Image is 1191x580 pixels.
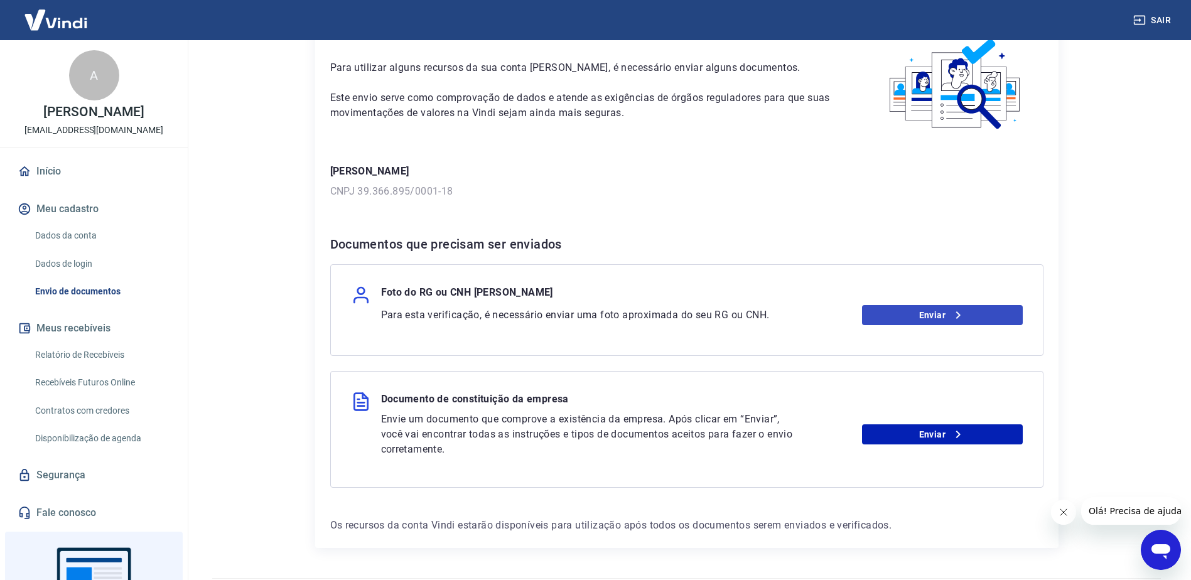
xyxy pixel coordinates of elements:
iframe: Fechar mensagem [1051,500,1076,525]
div: A [69,50,119,100]
a: Enviar [862,424,1023,444]
p: Este envio serve como comprovação de dados e atende as exigências de órgãos reguladores para que ... [330,90,838,121]
p: Documento de constituição da empresa [381,392,569,412]
iframe: Botão para abrir a janela de mensagens [1141,530,1181,570]
p: [PERSON_NAME] [43,105,144,119]
a: Envio de documentos [30,279,173,304]
p: [EMAIL_ADDRESS][DOMAIN_NAME] [24,124,163,137]
span: Olá! Precisa de ajuda? [8,9,105,19]
button: Sair [1131,9,1176,32]
img: file.3f2e98d22047474d3a157069828955b5.svg [351,392,371,412]
p: Os recursos da conta Vindi estarão disponíveis para utilização após todos os documentos serem env... [330,518,1043,533]
a: Relatório de Recebíveis [30,342,173,368]
img: Vindi [15,1,97,39]
a: Disponibilização de agenda [30,426,173,451]
p: CNPJ 39.366.895/0001-18 [330,184,1043,199]
p: Foto do RG ou CNH [PERSON_NAME] [381,285,553,305]
img: user.af206f65c40a7206969b71a29f56cfb7.svg [351,285,371,305]
a: Dados da conta [30,223,173,249]
p: [PERSON_NAME] [330,164,1043,179]
a: Dados de login [30,251,173,277]
a: Contratos com credores [30,398,173,424]
img: waiting_documents.41d9841a9773e5fdf392cede4d13b617.svg [868,35,1043,134]
p: Envie um documento que comprove a existência da empresa. Após clicar em “Enviar”, você vai encont... [381,412,798,457]
a: Início [15,158,173,185]
a: Enviar [862,305,1023,325]
iframe: Mensagem da empresa [1081,497,1181,525]
a: Segurança [15,461,173,489]
p: Para utilizar alguns recursos da sua conta [PERSON_NAME], é necessário enviar alguns documentos. [330,60,838,75]
a: Recebíveis Futuros Online [30,370,173,395]
a: Fale conosco [15,499,173,527]
h6: Documentos que precisam ser enviados [330,234,1043,254]
button: Meus recebíveis [15,314,173,342]
p: Para esta verificação, é necessário enviar uma foto aproximada do seu RG ou CNH. [381,308,798,323]
button: Meu cadastro [15,195,173,223]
